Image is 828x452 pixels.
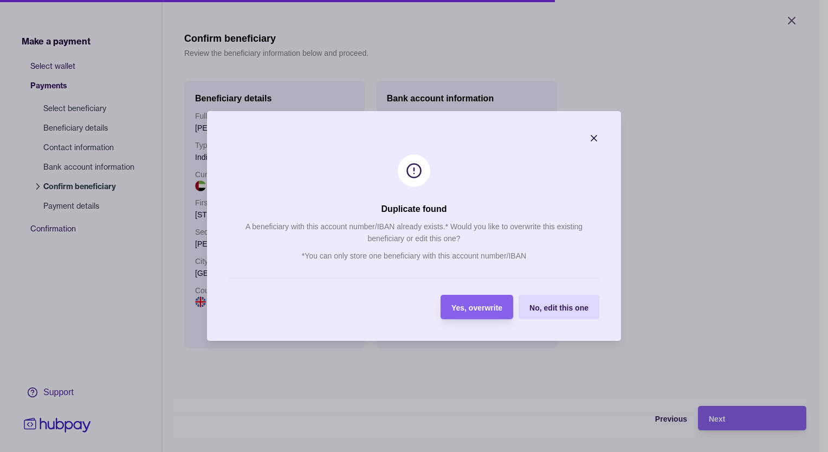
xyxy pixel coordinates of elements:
[229,221,599,244] p: A beneficiary with this account number/IBAN already exists.* Would you like to overwrite this exi...
[302,250,526,262] p: *You can only store one beneficiary with this account number/IBAN
[451,304,502,312] span: Yes, overwrite
[441,295,513,319] button: Yes, overwrite
[529,304,588,312] span: No, edit this one
[381,203,447,215] h2: Duplicate found
[519,295,599,319] button: No, edit this one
